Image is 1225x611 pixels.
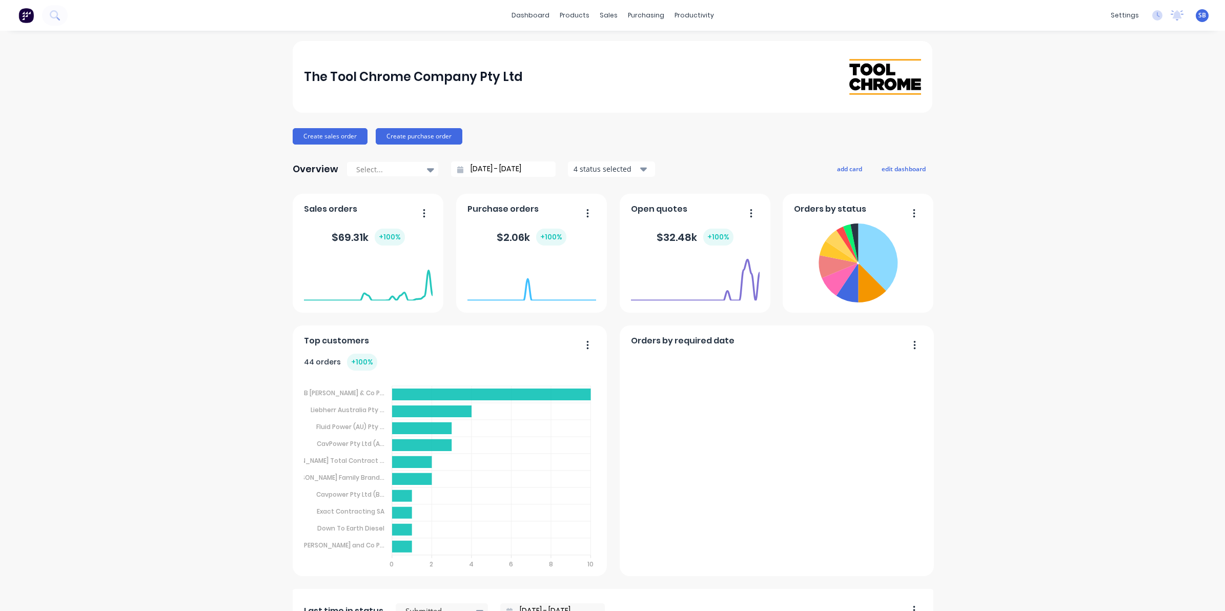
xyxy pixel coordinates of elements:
[568,161,655,177] button: 4 status selected
[467,203,539,215] span: Purchase orders
[574,164,638,174] div: 4 status selected
[289,473,384,482] tspan: [PERSON_NAME] Family Brand...
[669,8,719,23] div: productivity
[280,456,384,465] tspan: [PERSON_NAME] Total Contract ...
[18,8,34,23] img: Factory
[304,335,369,347] span: Top customers
[623,8,669,23] div: purchasing
[595,8,623,23] div: sales
[376,128,462,145] button: Create purchase order
[317,524,384,533] tspan: Down To Earth Diesel
[1198,11,1206,20] span: SB
[497,229,566,246] div: $ 2.06k
[549,560,553,568] tspan: 8
[794,203,866,215] span: Orders by status
[390,560,394,568] tspan: 0
[302,541,384,549] tspan: [PERSON_NAME] and Co P...
[311,405,384,414] tspan: Liebherr Australia Pty ...
[304,67,523,87] div: The Tool Chrome Company Pty Ltd
[430,560,433,568] tspan: 2
[304,354,377,371] div: 44 orders
[316,490,384,499] tspan: Cavpower Pty Ltd (B...
[588,560,594,568] tspan: 10
[657,229,733,246] div: $ 32.48k
[316,422,384,431] tspan: Fluid Power (AU) Pty ...
[293,128,367,145] button: Create sales order
[375,229,405,246] div: + 100 %
[1106,8,1144,23] div: settings
[332,229,405,246] div: $ 69.31k
[849,59,921,94] img: The Tool Chrome Company Pty Ltd
[299,389,384,397] tspan: MB [PERSON_NAME] & Co P...
[317,507,384,516] tspan: Exact Contracting SA
[703,229,733,246] div: + 100 %
[469,560,474,568] tspan: 4
[509,560,513,568] tspan: 6
[347,354,377,371] div: + 100 %
[506,8,555,23] a: dashboard
[293,159,338,179] div: Overview
[536,229,566,246] div: + 100 %
[875,162,932,175] button: edit dashboard
[317,439,384,448] tspan: CavPower Pty Ltd (A...
[555,8,595,23] div: products
[830,162,869,175] button: add card
[304,203,357,215] span: Sales orders
[631,203,687,215] span: Open quotes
